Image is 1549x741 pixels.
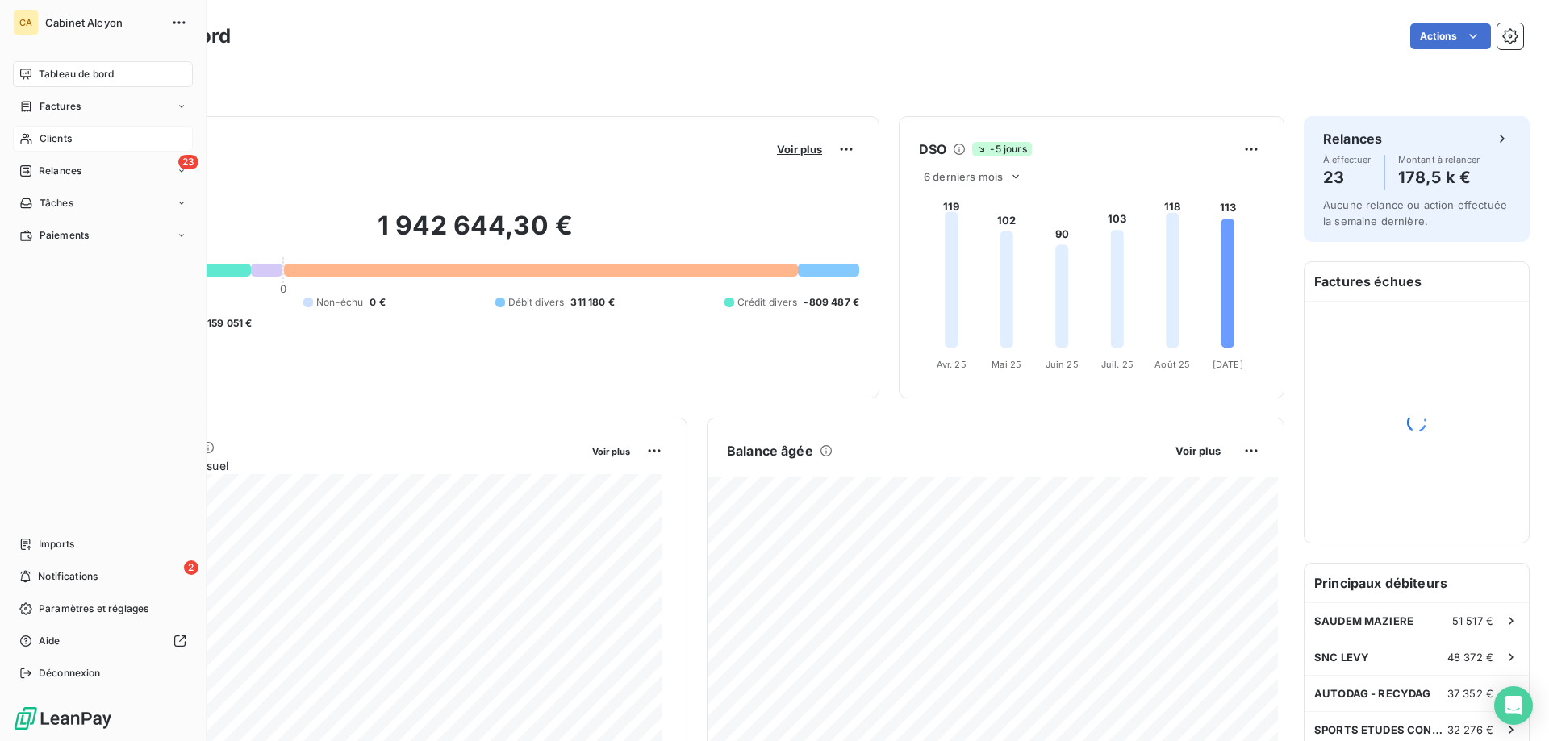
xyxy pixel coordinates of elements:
[1398,155,1480,164] span: Montant à relancer
[972,142,1031,156] span: -5 jours
[184,560,198,575] span: 2
[508,295,565,310] span: Débit divers
[39,602,148,616] span: Paramètres et réglages
[1398,164,1480,190] h4: 178,5 k €
[91,210,859,258] h2: 1 942 644,30 €
[39,634,61,648] span: Aide
[1323,129,1382,148] h6: Relances
[40,196,73,210] span: Tâches
[772,142,827,156] button: Voir plus
[1101,359,1134,370] tspan: Juil. 25
[1314,687,1431,700] span: AUTODAG - RECYDAG
[919,139,946,159] h6: DSO
[1323,155,1372,164] span: À effectuer
[1305,564,1529,602] h6: Principaux débiteurs
[13,628,193,654] a: Aide
[727,441,813,460] h6: Balance âgée
[924,170,1003,183] span: 6 derniers mois
[39,666,101,681] span: Déconnexion
[1447,687,1493,700] span: 37 352 €
[40,99,81,114] span: Factures
[1410,23,1491,49] button: Actions
[1314,651,1369,664] span: SNC LEVY
[40,131,72,146] span: Clients
[737,295,798,310] span: Crédit divers
[804,295,859,310] span: -809 487 €
[40,228,89,243] span: Paiements
[1154,359,1190,370] tspan: Août 25
[570,295,614,310] span: 311 180 €
[1323,164,1372,190] h4: 23
[992,359,1021,370] tspan: Mai 25
[178,155,198,169] span: 23
[1452,614,1493,627] span: 51 517 €
[1305,262,1529,301] h6: Factures échues
[39,67,114,81] span: Tableau de bord
[39,164,81,178] span: Relances
[777,143,822,156] span: Voir plus
[202,316,253,331] span: -159 051 €
[1175,444,1221,457] span: Voir plus
[937,359,967,370] tspan: Avr. 25
[1323,198,1507,227] span: Aucune relance ou action effectuée la semaine dernière.
[1314,614,1413,627] span: SAUDEM MAZIERE
[280,282,286,295] span: 0
[1447,651,1493,664] span: 48 372 €
[1447,723,1493,736] span: 32 276 €
[13,706,113,731] img: Logo LeanPay
[1494,686,1533,725] div: Open Intercom Messenger
[1314,723,1447,736] span: SPORTS ETUDES CONCEPT
[370,295,385,310] span: 0 €
[13,10,39,35] div: CA
[45,16,161,29] span: Cabinet Alcyon
[587,443,635,458] button: Voir plus
[1046,359,1079,370] tspan: Juin 25
[316,295,363,310] span: Non-échu
[592,446,630,457] span: Voir plus
[1213,359,1243,370] tspan: [DATE]
[1171,443,1225,458] button: Voir plus
[39,537,74,552] span: Imports
[38,569,98,584] span: Notifications
[91,457,581,474] span: Chiffre d'affaires mensuel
